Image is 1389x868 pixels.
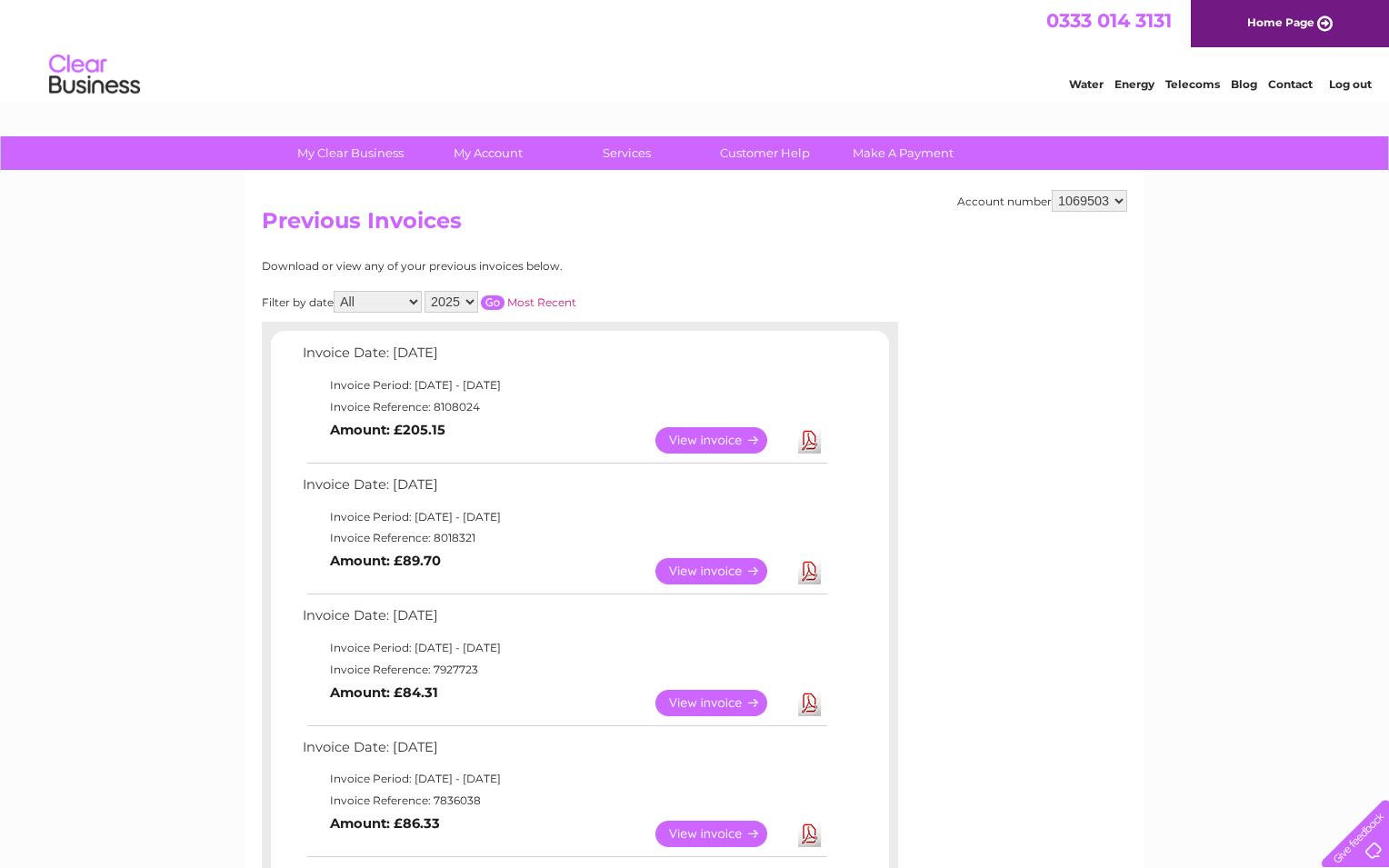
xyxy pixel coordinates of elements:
[48,47,141,103] img: logo.png
[298,506,830,528] td: Invoice Period: [DATE] - [DATE]
[298,527,830,549] td: Invoice Reference: 8018321
[655,821,789,847] a: View
[262,260,739,273] div: Download or view any of your previous invoices below.
[1069,77,1104,91] a: Water
[298,790,830,812] td: Invoice Reference: 7836038
[330,422,445,438] b: Amount: £205.15
[655,427,789,454] a: View
[1231,77,1257,91] a: Blog
[507,295,576,309] a: Most Recent
[798,558,821,584] a: Download
[798,427,821,454] a: Download
[266,10,1125,88] div: Clear Business is a trading name of Verastar Limited (registered in [GEOGRAPHIC_DATA] No. 3667643...
[414,136,564,170] a: My Account
[655,558,789,584] a: View
[828,136,978,170] a: Make A Payment
[1165,77,1220,91] a: Telecoms
[1046,9,1172,32] a: 0333 014 3131
[298,768,830,790] td: Invoice Period: [DATE] - [DATE]
[298,396,830,418] td: Invoice Reference: 8108024
[1114,77,1154,91] a: Energy
[298,473,830,506] td: Invoice Date: [DATE]
[798,821,821,847] a: Download
[330,684,438,701] b: Amount: £84.31
[330,815,440,832] b: Amount: £86.33
[298,374,830,396] td: Invoice Period: [DATE] - [DATE]
[655,690,789,716] a: View
[275,136,425,170] a: My Clear Business
[552,136,702,170] a: Services
[798,690,821,716] a: Download
[1268,77,1313,91] a: Contact
[1329,77,1372,91] a: Log out
[262,291,739,313] div: Filter by date
[957,190,1127,212] div: Account number
[298,735,830,769] td: Invoice Date: [DATE]
[690,136,840,170] a: Customer Help
[298,659,830,681] td: Invoice Reference: 7927723
[330,553,441,569] b: Amount: £89.70
[262,208,1127,243] h2: Previous Invoices
[298,637,830,659] td: Invoice Period: [DATE] - [DATE]
[298,604,830,637] td: Invoice Date: [DATE]
[298,341,830,374] td: Invoice Date: [DATE]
